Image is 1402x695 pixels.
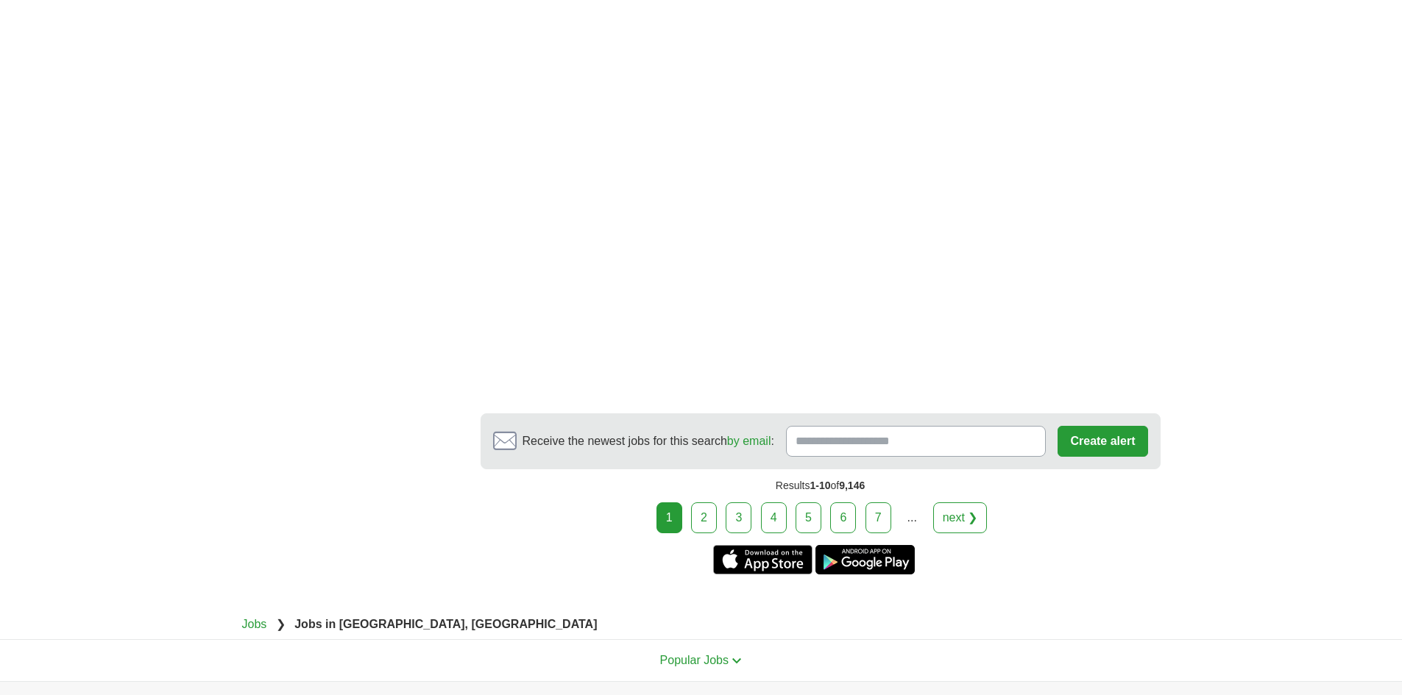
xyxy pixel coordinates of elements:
span: 9,146 [839,480,865,491]
button: Create alert [1058,426,1147,457]
a: by email [727,435,771,447]
a: Get the iPhone app [713,545,812,574]
div: 1 [656,502,682,533]
a: 2 [691,502,717,533]
a: 6 [830,502,856,533]
strong: Jobs in [GEOGRAPHIC_DATA], [GEOGRAPHIC_DATA] [294,618,597,630]
div: ... [897,503,927,532]
a: 3 [726,502,751,533]
img: toggle icon [732,657,742,664]
a: next ❯ [933,502,988,533]
a: Jobs [242,618,267,630]
span: ❯ [276,618,286,630]
span: Popular Jobs [660,654,729,666]
div: Results of [481,469,1161,502]
a: 4 [761,502,787,533]
a: Get the Android app [815,545,915,574]
span: Receive the newest jobs for this search : [523,432,774,450]
a: 7 [865,502,891,533]
span: 1-10 [810,480,830,491]
a: 5 [796,502,821,533]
